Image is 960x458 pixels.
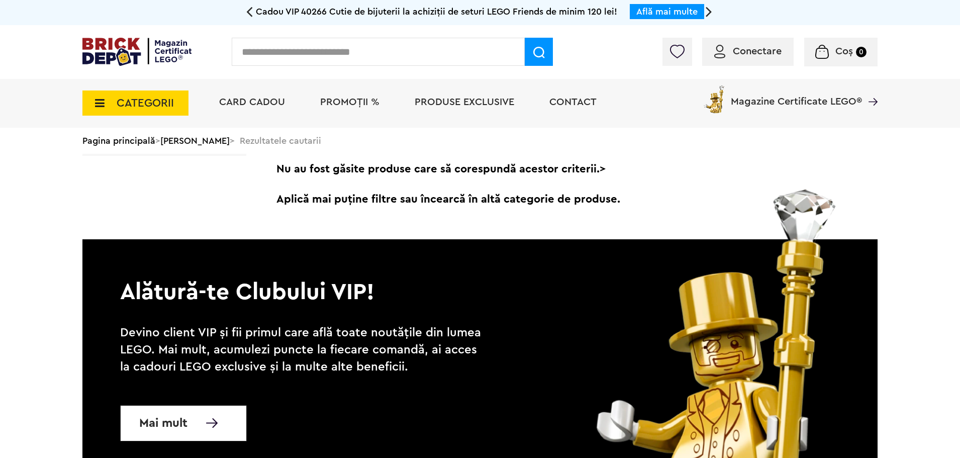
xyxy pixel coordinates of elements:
[139,418,187,428] span: Mai mult
[862,83,878,94] a: Magazine Certificate LEGO®
[82,128,878,154] div: > > Rezultatele cautarii
[733,46,782,56] span: Conectare
[117,98,174,109] span: CATEGORII
[256,7,617,16] span: Cadou VIP 40266 Cutie de bijuterii la achiziții de seturi LEGO Friends de minim 120 lei!
[415,97,514,107] a: Produse exclusive
[219,97,285,107] a: Card Cadou
[120,324,487,376] p: Devino client VIP și fii primul care află toate noutățile din lumea LEGO. Mai mult, acumulezi pun...
[731,83,862,107] span: Magazine Certificate LEGO®
[268,184,878,214] span: Aplică mai puține filtre sau încearcă în altă categorie de produse.
[160,136,230,145] a: [PERSON_NAME]
[82,239,878,308] p: Alătură-te Clubului VIP!
[320,97,379,107] a: PROMOȚII %
[120,405,247,441] a: Mai mult
[714,46,782,56] a: Conectare
[835,46,853,56] span: Coș
[206,418,218,428] img: Mai multe informatii
[856,47,867,57] small: 0
[636,7,698,16] a: Află mai multe
[82,136,155,145] a: Pagina principală
[268,154,878,184] span: Nu au fost găsite produse care să corespundă acestor criterii.>
[549,97,597,107] a: Contact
